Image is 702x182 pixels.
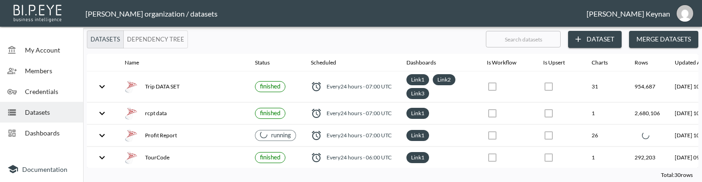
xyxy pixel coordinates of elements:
a: Link1 [409,74,426,85]
span: Credentials [25,87,76,96]
span: Every 24 hours - 07:00 UTC [327,131,392,139]
th: 1 [584,147,627,169]
div: Profit Report [125,129,240,142]
span: Datasets [25,107,76,117]
th: 31 [584,71,627,102]
button: expand row [94,106,110,121]
th: {"type":{},"key":null,"ref":null,"props":{"disabled":true,"checked":false,"color":"primary","styl... [479,103,536,124]
th: 292,203 [627,147,667,169]
div: Name [125,57,139,68]
th: 2,680,106 [627,103,667,124]
th: 26 [584,125,627,147]
a: Link1 [409,152,426,163]
a: Link1 [409,108,426,118]
div: Link1 [406,130,429,141]
span: Members [25,66,76,76]
button: Dependency Tree [123,30,188,48]
th: {"type":"div","key":null,"ref":null,"props":{"style":{"display":"flex","alignItems":"center","col... [303,103,399,124]
span: Charts [592,57,620,68]
div: running [260,131,291,140]
img: bipeye-logo [12,2,65,23]
th: {"type":{},"key":null,"ref":null,"props":{"size":"small","label":{"type":{},"key":null,"ref":null... [248,103,303,124]
span: Scheduled [311,57,348,68]
img: mssql icon [125,129,138,142]
span: finished [260,153,280,161]
div: Platform [87,30,188,48]
div: Dashboards [406,57,436,68]
div: TourCode [125,151,240,164]
span: Every 24 hours - 07:00 UTC [327,82,392,90]
a: Link1 [409,130,426,141]
th: {"type":{},"key":null,"ref":null,"props":{"disabled":true,"checked":false,"color":"primary","styl... [536,71,584,102]
button: royk@amsalem.com [670,2,700,24]
div: [PERSON_NAME] organization / datasets [85,9,587,18]
th: {"type":"div","key":null,"ref":null,"props":{"style":{"display":"flex","alignItems":"center","col... [303,125,399,147]
div: Charts [592,57,608,68]
button: Datasets [87,30,124,48]
a: Link3 [409,88,426,99]
span: Total: 30 rows [661,171,693,178]
div: Status [255,57,270,68]
th: {"type":"div","key":null,"ref":null,"props":{"style":{"display":"flex","flexWrap":"wrap","gap":6}... [399,147,479,169]
div: Rows [635,57,648,68]
th: {"type":{},"key":null,"ref":null,"props":{"disabled":true,"checked":false,"color":"primary","styl... [479,125,536,147]
button: expand row [94,128,110,143]
th: {"type":"div","key":null,"ref":null,"props":{"style":{"display":"flex","flexWrap":"wrap","gap":6}... [399,125,479,147]
span: My Account [25,45,76,55]
th: {"type":"div","key":null,"ref":null,"props":{"style":{"display":"flex","gap":16,"alignItems":"cen... [117,103,248,124]
th: {"type":{},"key":null,"ref":null,"props":{"disabled":true,"checked":false,"color":"primary","styl... [536,103,584,124]
div: Link1 [406,108,429,119]
button: expand row [94,150,110,165]
div: Link1 [406,152,429,163]
th: 1 [584,103,627,124]
th: {"type":{},"key":null,"ref":null,"props":{"disabled":true,"checked":false,"color":"primary","styl... [536,147,584,169]
span: Documentation [22,165,67,173]
span: Rows [635,57,660,68]
div: Link3 [406,88,429,99]
div: Is Upsert [543,57,565,68]
div: Link2 [433,74,455,85]
th: {"type":"div","key":null,"ref":null,"props":{"style":{"display":"flex","justifyContent":"center"}... [627,125,667,147]
a: Documentation [7,164,76,175]
th: {"type":"div","key":null,"ref":null,"props":{"style":{"display":"flex","flexWrap":"wrap","gap":6}... [399,71,479,102]
div: Trip DATA SET [125,80,240,93]
span: Status [255,57,282,68]
span: Dashboards [406,57,448,68]
th: {"type":{},"key":null,"ref":null,"props":{"disabled":true,"checked":false,"color":"primary","styl... [479,71,536,102]
th: {"type":{},"key":null,"ref":null,"props":{"size":"small","label":{"type":{},"key":null,"ref":null... [248,147,303,169]
span: finished [260,82,280,90]
span: Dashboards [25,128,76,138]
th: {"type":{},"key":null,"ref":null,"props":{"disabled":true,"checked":false,"color":"primary","styl... [479,147,536,169]
th: {"type":"div","key":null,"ref":null,"props":{"style":{"display":"flex","gap":16,"alignItems":"cen... [117,71,248,102]
div: rcpt data [125,107,240,120]
button: Dataset [568,31,622,48]
input: Search datasets [486,28,561,51]
div: Link1 [406,74,429,85]
img: mssql icon [125,151,138,164]
img: mssql icon [125,107,138,120]
th: 954,687 [627,71,667,102]
div: Scheduled [311,57,336,68]
div: Is Workflow [487,57,516,68]
span: Is Workflow [487,57,528,68]
th: {"type":{},"key":null,"ref":null,"props":{"size":"small","label":{"type":"div","key":null,"ref":n... [248,125,303,147]
span: finished [260,109,280,117]
th: {"type":"div","key":null,"ref":null,"props":{"style":{"display":"flex","alignItems":"center","col... [303,147,399,169]
th: {"type":"div","key":null,"ref":null,"props":{"style":{"display":"flex","alignItems":"center","col... [303,71,399,102]
button: Merge Datasets [629,31,698,48]
span: Name [125,57,151,68]
div: [PERSON_NAME] Keynan [587,9,670,18]
span: Every 24 hours - 06:00 UTC [327,153,392,161]
img: mssql icon [125,80,138,93]
th: {"type":{},"key":null,"ref":null,"props":{"disabled":true,"checked":false,"color":"primary","styl... [536,125,584,147]
button: expand row [94,79,110,94]
th: {"type":"div","key":null,"ref":null,"props":{"style":{"display":"flex","flexWrap":"wrap","gap":6}... [399,103,479,124]
th: {"type":"div","key":null,"ref":null,"props":{"style":{"display":"flex","gap":16,"alignItems":"cen... [117,125,248,147]
th: {"type":{},"key":null,"ref":null,"props":{"size":"small","label":{"type":{},"key":null,"ref":null... [248,71,303,102]
a: Link2 [436,74,453,85]
span: Is Upsert [543,57,577,68]
span: Every 24 hours - 07:00 UTC [327,109,392,117]
th: {"type":"div","key":null,"ref":null,"props":{"style":{"display":"flex","gap":16,"alignItems":"cen... [117,147,248,169]
img: ca9217f60b3165ebb486c399be8ac8cc [677,5,693,22]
